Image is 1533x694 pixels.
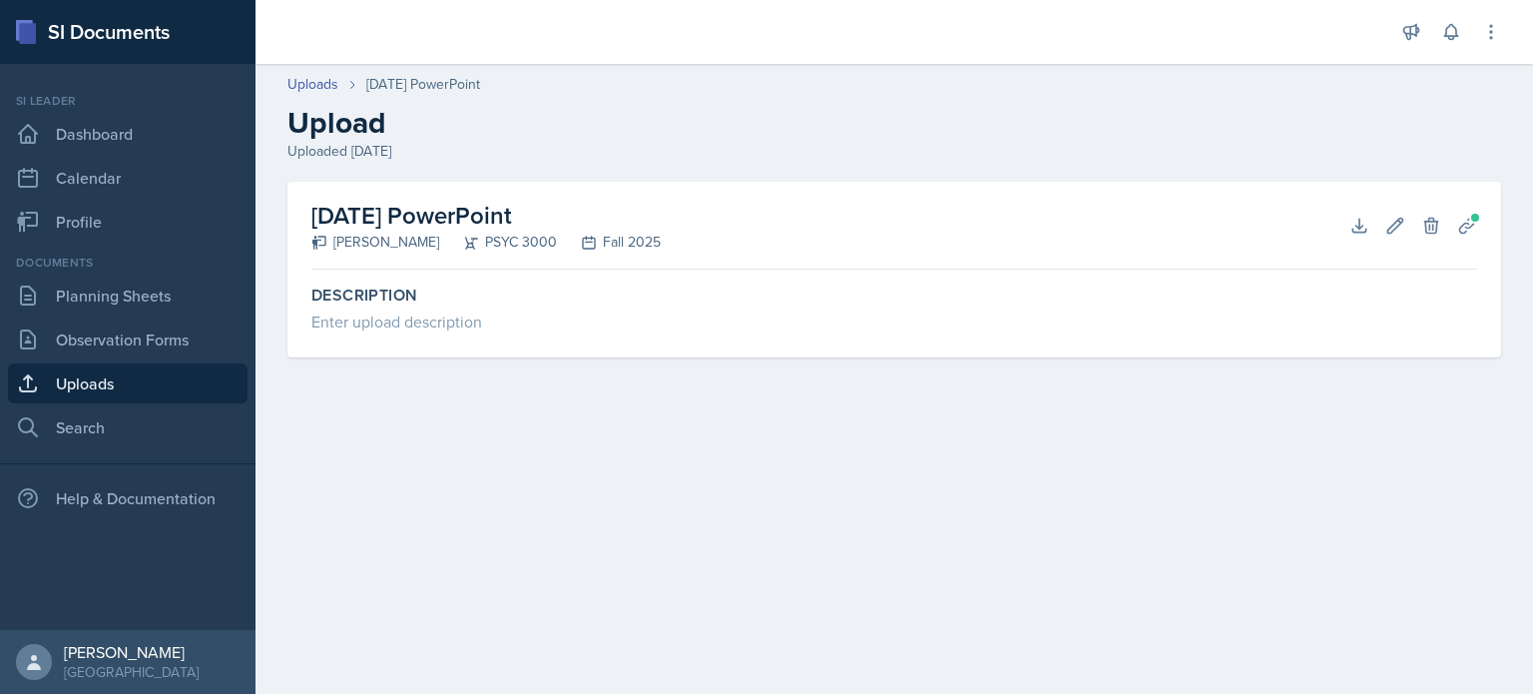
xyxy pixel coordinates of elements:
div: PSYC 3000 [439,232,557,253]
a: Profile [8,202,248,242]
label: Description [311,286,1477,306]
h2: [DATE] PowerPoint [311,198,661,234]
div: [PERSON_NAME] [311,232,439,253]
div: [PERSON_NAME] [64,642,199,662]
div: Fall 2025 [557,232,661,253]
div: Enter upload description [311,310,1477,334]
div: Help & Documentation [8,478,248,518]
a: Observation Forms [8,320,248,359]
div: Si leader [8,92,248,110]
a: Uploads [287,74,338,95]
div: [DATE] PowerPoint [366,74,480,95]
a: Calendar [8,158,248,198]
div: Uploaded [DATE] [287,141,1501,162]
div: [GEOGRAPHIC_DATA] [64,662,199,682]
a: Search [8,407,248,447]
div: Documents [8,254,248,272]
a: Uploads [8,363,248,403]
a: Planning Sheets [8,276,248,316]
a: Dashboard [8,114,248,154]
h2: Upload [287,105,1501,141]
